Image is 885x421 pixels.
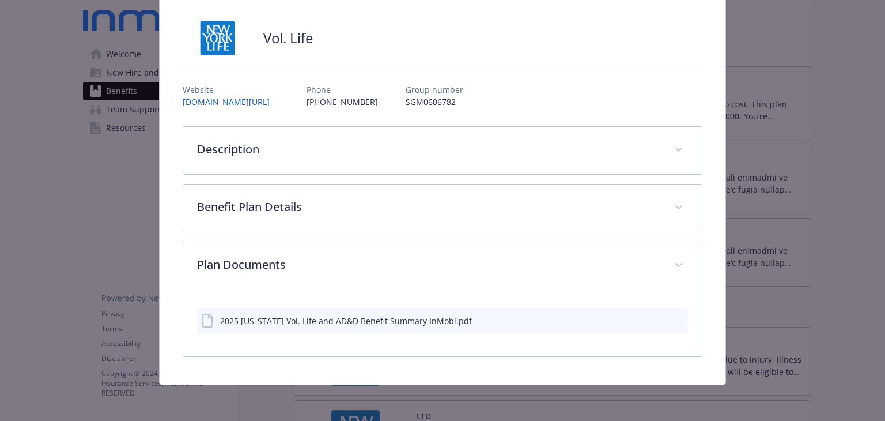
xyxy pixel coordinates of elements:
[263,28,313,48] h2: Vol. Life
[183,242,701,290] div: Plan Documents
[183,185,701,232] div: Benefit Plan Details
[673,315,683,327] button: preview file
[183,290,701,356] div: Plan Documents
[197,256,660,273] p: Plan Documents
[406,84,463,96] p: Group number
[307,96,378,108] p: [PHONE_NUMBER]
[220,315,472,327] div: 2025 [US_STATE] Vol. Life and AD&D Benefit Summary InMobi.pdf
[307,84,378,96] p: Phone
[197,141,660,158] p: Description
[183,21,252,55] img: New York Life Insurance Company
[197,198,660,216] p: Benefit Plan Details
[183,127,701,174] div: Description
[183,84,279,96] p: Website
[406,96,463,108] p: SGM0606782
[655,315,664,327] button: download file
[183,96,279,107] a: [DOMAIN_NAME][URL]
